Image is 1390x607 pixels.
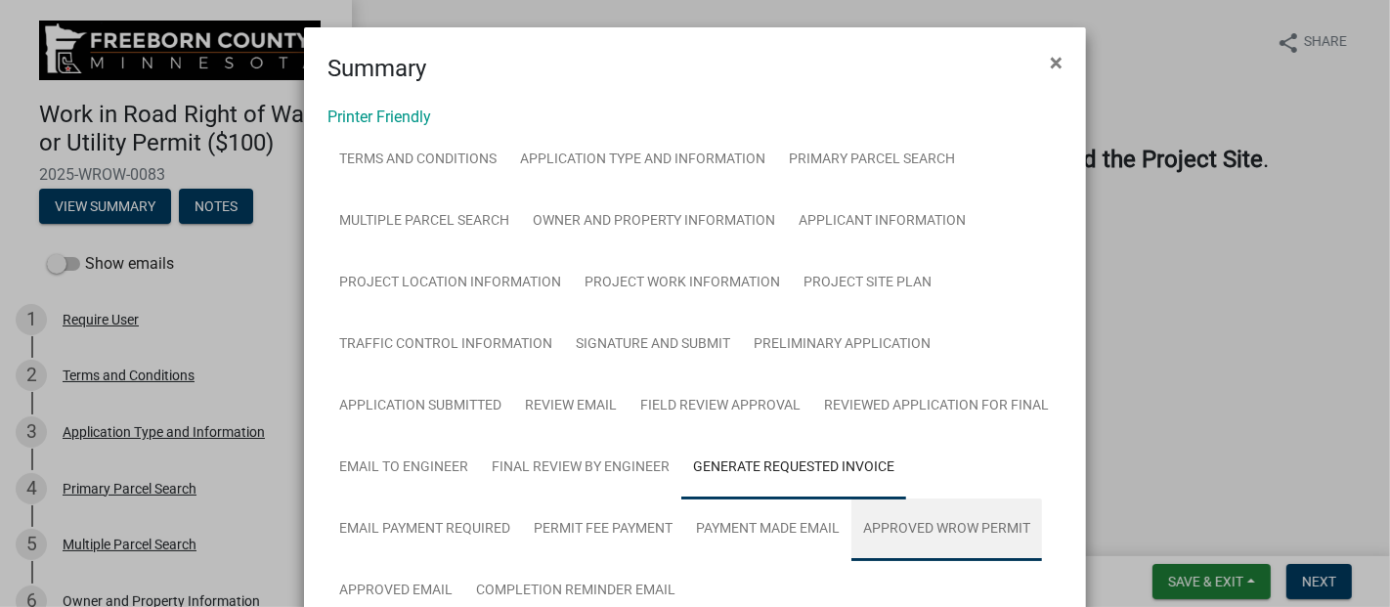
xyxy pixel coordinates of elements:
a: Preliminary Application [742,314,942,376]
a: Approved WROW Permit [851,499,1042,561]
span: × [1050,49,1063,76]
a: Reviewed Application for Final [812,375,1061,438]
a: Project Site Plan [792,252,943,315]
a: Final Review by Engineer [480,437,681,499]
a: Terms and Conditions [327,129,508,192]
a: Field Review Approval [629,375,812,438]
a: Payment Made Email [684,499,851,561]
a: Email Payment Required [327,499,522,561]
a: Permit Fee Payment [522,499,684,561]
a: Traffic Control Information [327,314,564,376]
a: Signature and Submit [564,314,742,376]
a: Primary Parcel Search [777,129,967,192]
button: Close [1034,35,1078,90]
a: Generate Requested Invoice [681,437,906,499]
a: Multiple Parcel Search [327,191,521,253]
a: Applicant Information [787,191,977,253]
a: Printer Friendly [327,108,431,126]
a: Project Work Information [573,252,792,315]
h4: Summary [327,51,426,86]
a: Owner and Property Information [521,191,787,253]
a: Email to Engineer [327,437,480,499]
a: Application Submitted [327,375,513,438]
a: Application Type and Information [508,129,777,192]
a: Project Location Information [327,252,573,315]
a: Review Email [513,375,629,438]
